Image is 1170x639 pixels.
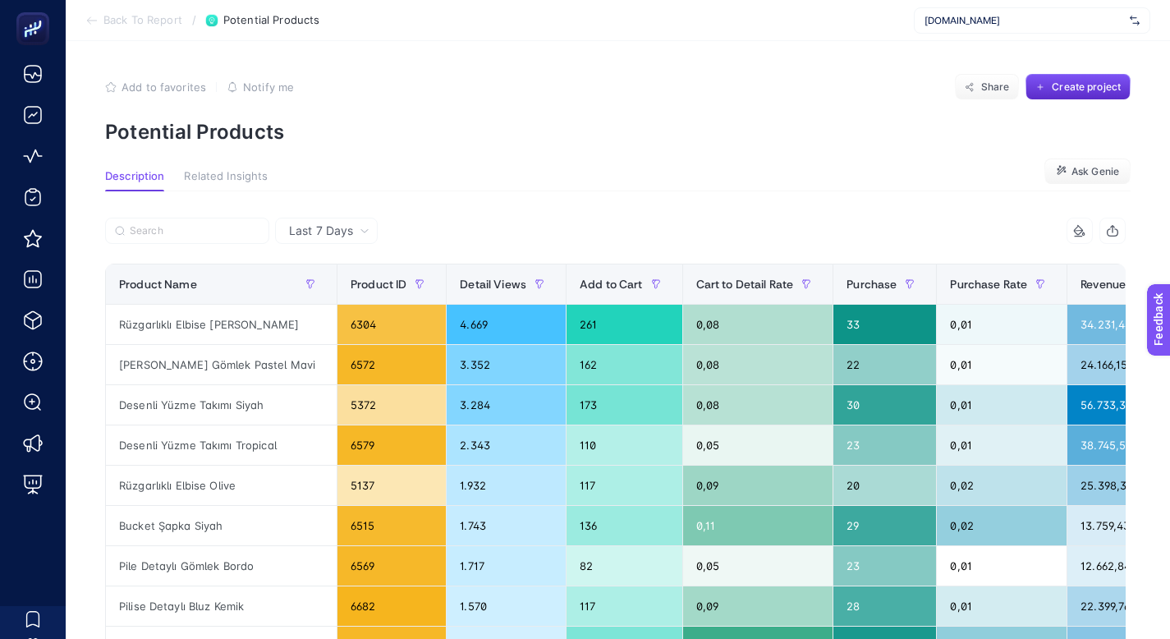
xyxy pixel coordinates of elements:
div: 22 [833,345,936,384]
div: 6572 [337,345,446,384]
span: Cart to Detail Rate [696,278,794,291]
div: Rüzgarlıklı Elbise [PERSON_NAME] [106,305,337,344]
span: Related Insights [184,170,268,183]
div: 0,08 [683,385,833,425]
button: Description [105,170,164,191]
div: 117 [567,586,682,626]
div: 5372 [337,385,446,425]
span: Purchase [847,278,897,291]
div: 1.570 [447,586,566,626]
img: svg%3e [1130,12,1140,29]
span: Potential Products [223,14,319,27]
span: Revenue [1081,278,1126,291]
div: Bucket Şapka Siyah [106,506,337,545]
span: Add to Cart [580,278,643,291]
span: Last 7 Days [289,223,353,239]
button: Ask Genie [1044,159,1131,185]
div: 28 [833,586,936,626]
div: 0,01 [937,586,1067,626]
div: 117 [567,466,682,505]
div: 5137 [337,466,446,505]
p: Potential Products [105,120,1131,144]
span: [DOMAIN_NAME] [925,14,1123,27]
div: 261 [567,305,682,344]
span: Description [105,170,164,183]
span: Ask Genie [1071,165,1119,178]
div: Desenli Yüzme Takımı Tropical [106,425,337,465]
button: Add to favorites [105,80,206,94]
span: Add to favorites [122,80,206,94]
div: 0,01 [937,345,1067,384]
div: 82 [567,546,682,586]
button: Notify me [227,80,294,94]
div: 0,02 [937,506,1067,545]
div: 3.284 [447,385,566,425]
span: Purchase Rate [950,278,1027,291]
div: 110 [567,425,682,465]
div: 162 [567,345,682,384]
div: 0,09 [683,466,833,505]
div: 20 [833,466,936,505]
div: Pilise Detaylı Bluz Kemik [106,586,337,626]
button: Create project [1025,74,1131,100]
div: 6304 [337,305,446,344]
div: 2.343 [447,425,566,465]
span: / [192,13,196,26]
div: 136 [567,506,682,545]
span: Notify me [243,80,294,94]
div: 29 [833,506,936,545]
button: Share [955,74,1019,100]
div: 173 [567,385,682,425]
span: Create project [1052,80,1121,94]
div: 0,08 [683,305,833,344]
div: 0,09 [683,586,833,626]
div: 0,05 [683,546,833,586]
div: 1.932 [447,466,566,505]
span: Detail Views [460,278,526,291]
button: Related Insights [184,170,268,191]
span: Feedback [10,5,62,18]
div: 23 [833,425,936,465]
div: 6569 [337,546,446,586]
div: 3.352 [447,345,566,384]
div: [PERSON_NAME] Gömlek Pastel Mavi [106,345,337,384]
div: 0,02 [937,466,1067,505]
div: 0,05 [683,425,833,465]
div: 0,01 [937,385,1067,425]
div: Desenli Yüzme Takımı Siyah [106,385,337,425]
div: 6579 [337,425,446,465]
div: 1.717 [447,546,566,586]
div: 4.669 [447,305,566,344]
div: 0,08 [683,345,833,384]
input: Search [130,225,259,237]
div: 0,01 [937,305,1067,344]
div: 30 [833,385,936,425]
div: 1.743 [447,506,566,545]
div: 0,01 [937,546,1067,586]
div: 0,01 [937,425,1067,465]
div: Pile Detaylı Gömlek Bordo [106,546,337,586]
div: 6682 [337,586,446,626]
span: Product ID [351,278,406,291]
span: Product Name [119,278,197,291]
div: 23 [833,546,936,586]
div: 6515 [337,506,446,545]
div: 0,11 [683,506,833,545]
span: Back To Report [103,14,182,27]
div: Rüzgarlıklı Elbise Olive [106,466,337,505]
div: 33 [833,305,936,344]
span: Share [981,80,1010,94]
